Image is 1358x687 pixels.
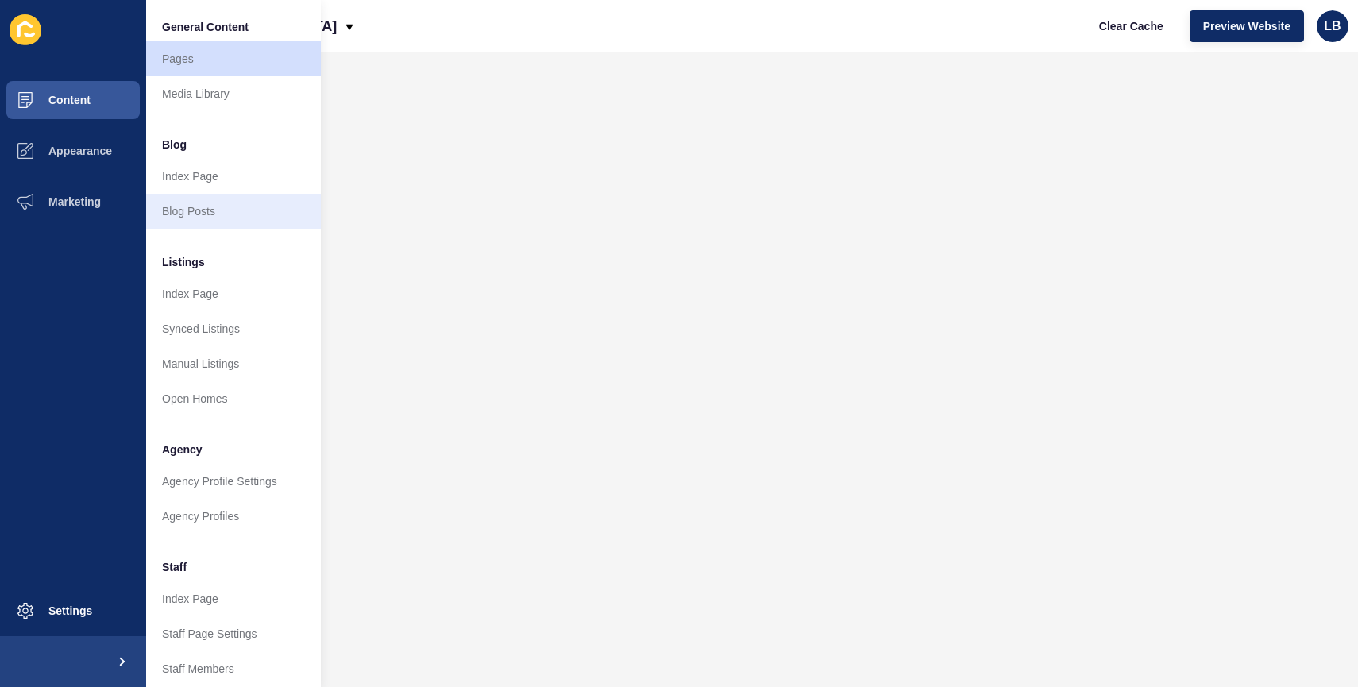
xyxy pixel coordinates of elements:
[146,159,321,194] a: Index Page
[162,442,203,457] span: Agency
[1086,10,1177,42] button: Clear Cache
[162,19,249,35] span: General Content
[146,616,321,651] a: Staff Page Settings
[146,346,321,381] a: Manual Listings
[146,581,321,616] a: Index Page
[146,381,321,416] a: Open Homes
[146,76,321,111] a: Media Library
[146,651,321,686] a: Staff Members
[1099,18,1163,34] span: Clear Cache
[162,559,187,575] span: Staff
[1324,18,1341,34] span: LB
[146,276,321,311] a: Index Page
[146,194,321,229] a: Blog Posts
[146,499,321,534] a: Agency Profiles
[162,254,205,270] span: Listings
[162,137,187,152] span: Blog
[146,41,321,76] a: Pages
[146,311,321,346] a: Synced Listings
[1190,10,1304,42] button: Preview Website
[146,464,321,499] a: Agency Profile Settings
[1203,18,1290,34] span: Preview Website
